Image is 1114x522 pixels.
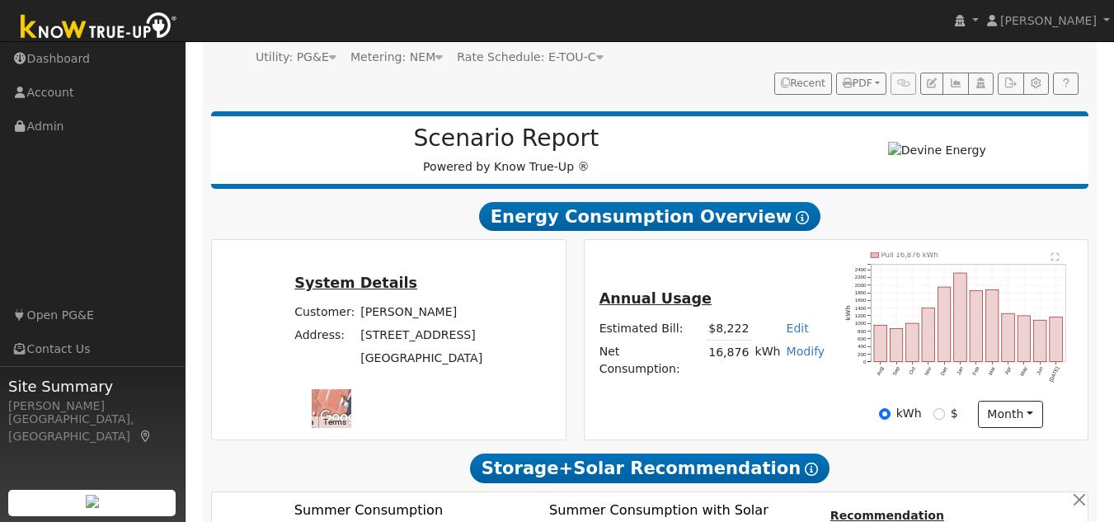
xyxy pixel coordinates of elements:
[358,300,486,323] td: [PERSON_NAME]
[1000,14,1097,27] span: [PERSON_NAME]
[987,365,996,376] text: Mar
[139,430,153,443] a: Map
[1052,252,1060,261] text: 
[971,365,980,376] text: Feb
[978,401,1043,429] button: month
[1053,73,1079,96] a: Help Link
[890,328,903,361] rect: onclick=""
[358,347,486,370] td: [GEOGRAPHIC_DATA]
[219,125,794,176] div: Powered by Know True-Up ®
[933,408,945,420] input: $
[954,273,967,362] rect: onclick=""
[939,365,948,376] text: Dec
[922,308,935,362] rect: onclick=""
[858,336,867,341] text: 600
[706,341,752,381] td: 16,876
[874,325,887,361] rect: onclick=""
[1034,320,1047,362] rect: onclick=""
[358,323,486,346] td: [STREET_ADDRESS]
[706,317,752,341] td: $8,222
[316,407,370,428] a: Open this area in Google Maps (opens a new window)
[292,300,358,323] td: Customer:
[888,142,986,159] img: Devine Energy
[294,502,444,518] text: Summer Consumption
[924,364,933,376] text: Nov
[970,290,983,361] rect: onclick=""
[256,49,336,66] div: Utility: PG&E
[1023,73,1049,96] button: Settings
[596,317,706,341] td: Estimated Bill:
[858,327,867,333] text: 800
[986,289,999,362] rect: onclick=""
[881,251,938,259] text: Pull 16,876 kWh
[830,509,944,522] u: Recommendation
[1019,364,1029,376] text: May
[805,463,818,476] i: Show Help
[457,50,603,63] span: Alias: HEV2A
[86,495,99,508] img: retrieve
[774,73,832,96] button: Recent
[323,417,346,426] a: Terms
[956,365,965,376] text: Jan
[292,323,358,346] td: Address:
[1004,365,1012,375] text: Apr
[1018,316,1032,362] rect: onclick=""
[968,73,994,96] button: Login As
[938,287,952,362] rect: onclick=""
[942,73,968,96] button: Multi-Series Graph
[12,9,186,46] img: Know True-Up
[855,274,867,280] text: 2200
[796,211,809,224] i: Show Help
[855,297,867,303] text: 1600
[855,281,867,287] text: 2000
[879,408,891,420] input: kWh
[294,275,417,291] u: System Details
[599,290,712,307] u: Annual Usage
[896,405,922,422] label: kWh
[855,266,867,272] text: 2400
[836,73,886,96] button: PDF
[549,502,769,518] text: Summer Consumption with Solar
[479,202,820,232] span: Energy Consumption Overview
[1050,317,1063,361] rect: onclick=""
[8,397,176,415] div: [PERSON_NAME]
[844,305,852,321] text: kWh
[858,343,867,349] text: 400
[906,323,919,362] rect: onclick=""
[843,78,872,89] span: PDF
[855,313,867,318] text: 1200
[1002,313,1015,362] rect: onclick=""
[8,411,176,445] div: [GEOGRAPHIC_DATA], [GEOGRAPHIC_DATA]
[855,304,867,310] text: 1400
[228,125,785,153] h2: Scenario Report
[1048,365,1060,383] text: [DATE]
[1036,365,1045,376] text: Jun
[908,365,917,375] text: Oct
[855,320,867,326] text: 1000
[863,359,867,364] text: 0
[470,454,830,483] span: Storage+Solar Recommendation
[998,73,1023,96] button: Export Interval Data
[920,73,943,96] button: Edit User
[350,49,443,66] div: Metering: NEM
[891,365,900,376] text: Sep
[951,405,958,422] label: $
[787,322,809,335] a: Edit
[596,341,706,381] td: Net Consumption:
[8,375,176,397] span: Site Summary
[858,351,867,357] text: 200
[855,289,867,295] text: 1800
[787,345,825,358] a: Modify
[875,365,884,376] text: Aug
[316,407,370,428] img: Google
[752,341,783,381] td: kWh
